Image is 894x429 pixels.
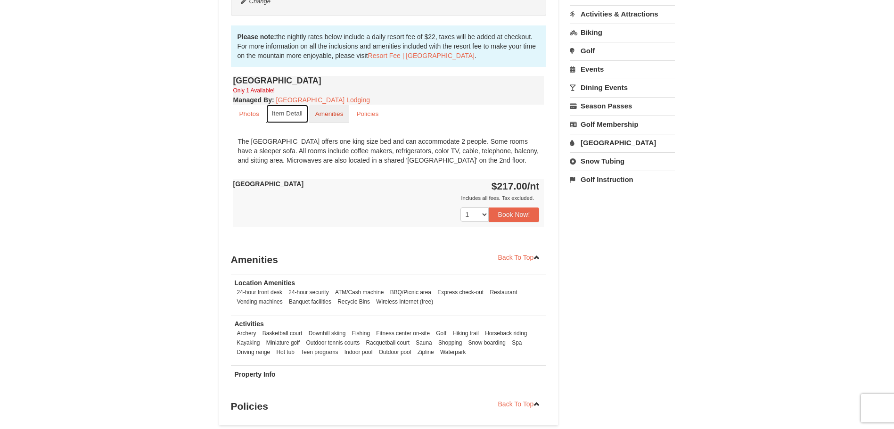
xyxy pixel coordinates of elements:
[235,288,285,297] li: 24-hour front desk
[260,329,305,338] li: Basketball court
[233,96,274,104] strong: :
[466,338,508,347] li: Snow boarding
[233,132,544,170] div: The [GEOGRAPHIC_DATA] offers one king size bed and can accommodate 2 people. Some rooms have a sl...
[570,171,675,188] a: Golf Instruction
[350,105,385,123] a: Policies
[450,329,481,338] li: Hiking trail
[438,347,468,357] li: Waterpark
[315,110,344,117] small: Amenities
[235,371,276,378] strong: Property Info
[356,110,378,117] small: Policies
[570,152,675,170] a: Snow Tubing
[363,338,412,347] li: Racquetball court
[570,115,675,133] a: Golf Membership
[335,297,372,306] li: Recycle Bins
[492,397,547,411] a: Back To Top
[239,110,259,117] small: Photos
[274,347,297,357] li: Hot tub
[492,181,540,191] strong: $217.00
[233,96,272,104] span: Managed By
[306,329,348,338] li: Downhill skiing
[233,105,265,123] a: Photos
[509,338,524,347] li: Spa
[489,207,540,222] button: Book Now!
[487,288,519,297] li: Restaurant
[570,60,675,78] a: Events
[570,97,675,115] a: Season Passes
[342,347,375,357] li: Indoor pool
[233,76,544,85] h4: [GEOGRAPHIC_DATA]
[276,96,370,104] a: [GEOGRAPHIC_DATA] Lodging
[435,288,486,297] li: Express check-out
[233,87,275,94] small: Only 1 Available!
[570,42,675,59] a: Golf
[570,5,675,23] a: Activities & Attractions
[483,329,529,338] li: Horseback riding
[388,288,434,297] li: BBQ/Picnic area
[492,250,547,264] a: Back To Top
[235,347,273,357] li: Driving range
[266,105,308,123] a: Item Detail
[303,338,362,347] li: Outdoor tennis courts
[238,33,276,41] strong: Please note:
[309,105,350,123] a: Amenities
[570,79,675,96] a: Dining Events
[527,181,540,191] span: /nt
[235,320,264,328] strong: Activities
[415,347,436,357] li: Zipline
[235,297,285,306] li: Vending machines
[350,329,372,338] li: Fishing
[436,338,464,347] li: Shopping
[272,110,303,117] small: Item Detail
[235,279,295,287] strong: Location Amenities
[434,329,449,338] li: Golf
[233,193,540,203] div: Includes all fees. Tax excluded.
[413,338,434,347] li: Sauna
[298,347,340,357] li: Teen programs
[570,24,675,41] a: Biking
[368,52,475,59] a: Resort Fee | [GEOGRAPHIC_DATA]
[235,329,259,338] li: Archery
[287,297,334,306] li: Banquet facilities
[264,338,302,347] li: Miniature golf
[235,338,262,347] li: Kayaking
[570,134,675,151] a: [GEOGRAPHIC_DATA]
[374,297,435,306] li: Wireless Internet (free)
[377,347,414,357] li: Outdoor pool
[333,288,386,297] li: ATM/Cash machine
[231,397,547,416] h3: Policies
[286,288,331,297] li: 24-hour security
[233,180,304,188] strong: [GEOGRAPHIC_DATA]
[231,250,547,269] h3: Amenities
[231,25,547,67] div: the nightly rates below include a daily resort fee of $22, taxes will be added at checkout. For m...
[374,329,432,338] li: Fitness center on-site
